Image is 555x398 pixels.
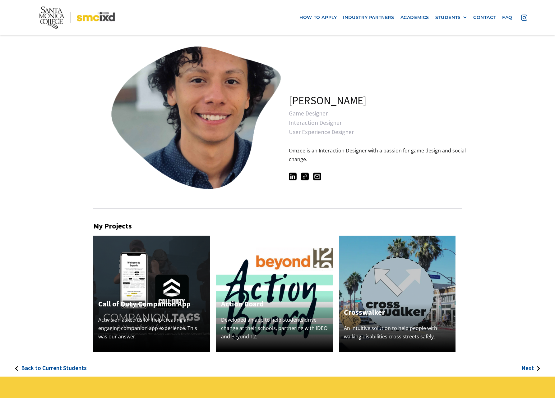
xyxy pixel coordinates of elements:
[470,12,499,23] a: contact
[289,129,473,135] div: User Experience Designer
[435,15,467,20] div: STUDENTS
[104,39,260,194] a: open lightbox
[289,120,473,126] div: Interaction Designer
[397,12,432,23] a: Academics
[499,12,516,23] a: faq
[289,147,473,163] p: Omzee is an Interaction Designer with a passion for game design and social change.
[344,324,451,341] p: An intuitive solution to help people with walking disabilities cross streets safely.
[221,298,328,310] h4: Action Board
[98,298,205,310] h4: Call of Duty Companion App
[216,236,333,352] img: action board logo
[21,364,87,372] h3: Back to Current Students
[296,12,340,23] a: how to apply
[289,110,473,116] div: Game Designer
[521,364,534,372] h3: Next
[313,173,321,180] img: Omzeesp@gmail.com
[98,316,205,341] p: Activision asked us for help creating an engaging companion app experience. This was our answer.
[340,12,397,23] a: industry partners
[289,173,297,180] img: https://www.linkedin.com/in/omzeep/
[521,15,527,21] img: icon - instagram
[93,222,462,231] h2: My Projects
[289,94,366,107] h1: [PERSON_NAME]
[339,236,456,352] img: crosswalker logo
[521,352,549,377] a: Next
[344,307,451,318] h4: Crosswalker
[301,173,309,180] img: https://www.omzee.me/
[221,316,328,341] p: Developed an app to help students drive change at their schools, partnering with IDEO and Beyond 12.
[6,352,87,377] a: Back to Current Students
[93,236,210,352] img: Call of Duty Companion App Thumbnail
[39,7,115,29] img: Santa Monica College - SMC IxD logo
[435,15,461,20] div: STUDENTS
